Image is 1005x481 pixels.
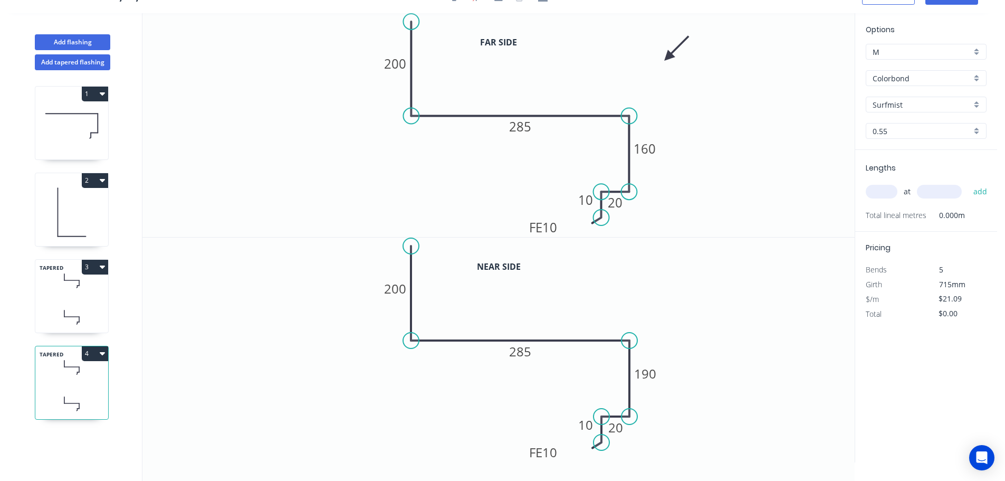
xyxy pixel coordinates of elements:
[509,343,531,360] tspan: 285
[608,194,623,211] tspan: 20
[968,183,993,201] button: add
[82,260,108,275] button: 3
[969,445,994,470] div: Open Intercom Messenger
[926,208,965,223] span: 0.000m
[509,118,531,135] tspan: 285
[578,191,593,209] tspan: 10
[866,208,926,223] span: Total lineal metres
[634,365,656,382] tspan: 190
[939,265,943,275] span: 5
[542,219,557,236] tspan: 10
[35,54,110,70] button: Add tapered flashing
[873,99,971,110] input: Colour
[866,279,882,289] span: Girth
[384,280,406,297] tspan: 200
[529,219,542,236] tspan: FE
[142,238,855,462] svg: 0
[866,294,879,304] span: $/m
[866,265,887,275] span: Bends
[866,309,882,319] span: Total
[82,346,108,361] button: 4
[873,46,971,58] input: Price level
[873,126,971,137] input: Thickness
[82,87,108,101] button: 1
[578,416,593,433] tspan: 10
[529,444,542,461] tspan: FE
[866,242,891,253] span: Pricing
[939,279,965,289] span: 715mm
[904,184,911,199] span: at
[542,444,557,461] tspan: 10
[873,73,971,84] input: Material
[142,13,855,237] svg: 0
[35,34,110,50] button: Add flashing
[608,419,623,436] tspan: 20
[384,55,406,72] tspan: 200
[82,173,108,188] button: 2
[866,163,896,173] span: Lengths
[634,140,656,157] tspan: 160
[866,24,895,35] span: Options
